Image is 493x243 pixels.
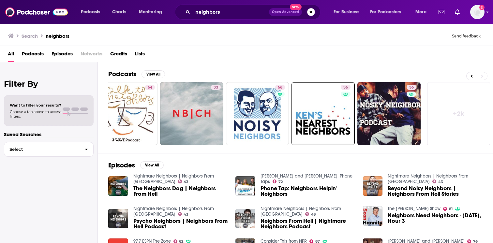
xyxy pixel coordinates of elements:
img: Phone Tap: Neighbors Helpin' Neighbors [235,176,255,196]
span: 81 [449,207,453,210]
button: open menu [329,7,367,17]
span: 43 [184,180,188,183]
a: 33 [160,82,223,145]
button: Show profile menu [470,5,485,19]
a: Nightmare Neighbors | Neighbors From Hell [133,173,214,184]
a: Podcasts [22,49,44,62]
span: 54 [148,84,152,91]
a: The Sean Hannity Show [388,206,441,211]
div: Search podcasts, credits, & more... [181,5,327,20]
a: Show notifications dropdown [452,7,462,18]
span: Open Advanced [272,10,299,14]
a: Charts [108,7,130,17]
span: 72 [278,180,283,183]
a: Nightmare Neighbors | Neighbors From Hell [261,206,341,217]
span: 76 [473,240,478,243]
a: EpisodesView All [108,161,164,169]
a: Psycho Neighbors | Neighbors From Hell Podcast [108,209,128,229]
a: +2k [427,82,490,145]
span: 43 [311,213,316,216]
button: View All [140,161,164,169]
span: Choose a tab above to access filters. [10,109,61,119]
a: 56 [275,85,285,90]
p: Saved Searches [4,131,94,137]
a: Lists [135,49,145,62]
span: Select [4,147,80,151]
a: 43 [432,179,443,183]
span: Neighbors Need Neighbors - [DATE], Hour 3 [388,213,482,224]
span: 36 [409,84,414,91]
span: 36 [343,84,348,91]
a: 43 [178,212,189,216]
button: View All [142,70,165,78]
a: 72 [273,179,283,183]
span: Podcasts [81,7,100,17]
span: Want to filter your results? [10,103,61,107]
button: Select [4,142,94,157]
h2: Podcasts [108,70,136,78]
button: Open AdvancedNew [269,8,302,16]
span: 87 [315,240,320,243]
a: PodcastsView All [108,70,165,78]
a: Nightmare Neighbors | Neighbors From Hell [388,173,468,184]
span: For Business [334,7,359,17]
a: 36 [357,82,421,145]
a: Neighbors Need Neighbors - May 26th, Hour 3 [363,206,383,226]
svg: Email not verified [479,5,485,10]
span: More [415,7,426,17]
button: Send feedback [450,33,483,39]
span: All [8,49,14,62]
a: Neighbors From Hell | Nightmare Neighbors Podcast [261,218,355,229]
img: User Profile [470,5,485,19]
a: Psycho Neighbors | Neighbors From Hell Podcast [133,218,228,229]
a: 43 [178,179,189,183]
h2: Filter By [4,79,94,89]
span: 33 [214,84,218,91]
h2: Episodes [108,161,135,169]
a: 33 [211,85,221,90]
a: The Neighbors Dog | Neighbors From Hell [133,186,228,197]
input: Search podcasts, credits, & more... [193,7,269,17]
span: 56 [278,84,282,91]
span: For Podcasters [370,7,401,17]
a: Brooke and Jeffrey: Phone Taps [261,173,352,184]
span: Charts [112,7,126,17]
a: Phone Tap: Neighbors Helpin' Neighbors [261,186,355,197]
a: Neighbors Need Neighbors - May 26th, Hour 3 [388,213,482,224]
a: 81 [443,207,453,211]
a: 36 [341,85,351,90]
img: The Neighbors Dog | Neighbors From Hell [108,176,128,196]
a: 54 [95,82,158,145]
img: Neighbors From Hell | Nightmare Neighbors Podcast [235,209,255,229]
a: Credits [110,49,127,62]
h3: neighbors [46,33,69,39]
a: 54 [145,85,155,90]
img: Podchaser - Follow, Share and Rate Podcasts [5,6,68,18]
h3: Search [22,33,38,39]
a: Episodes [52,49,73,62]
span: 62 [179,240,183,243]
a: 36 [407,85,416,90]
span: Logged in as EllaRoseMurphy [470,5,485,19]
button: open menu [411,7,435,17]
a: Nightmare Neighbors | Neighbors From Hell [133,206,214,217]
span: 43 [184,213,188,216]
a: Show notifications dropdown [436,7,447,18]
a: 43 [305,212,316,216]
a: Beyond Noisy Neighbors | Neighbors From Hell Stories [388,186,482,197]
span: New [290,4,302,10]
span: 43 [438,180,443,183]
img: Beyond Noisy Neighbors | Neighbors From Hell Stories [363,176,383,196]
